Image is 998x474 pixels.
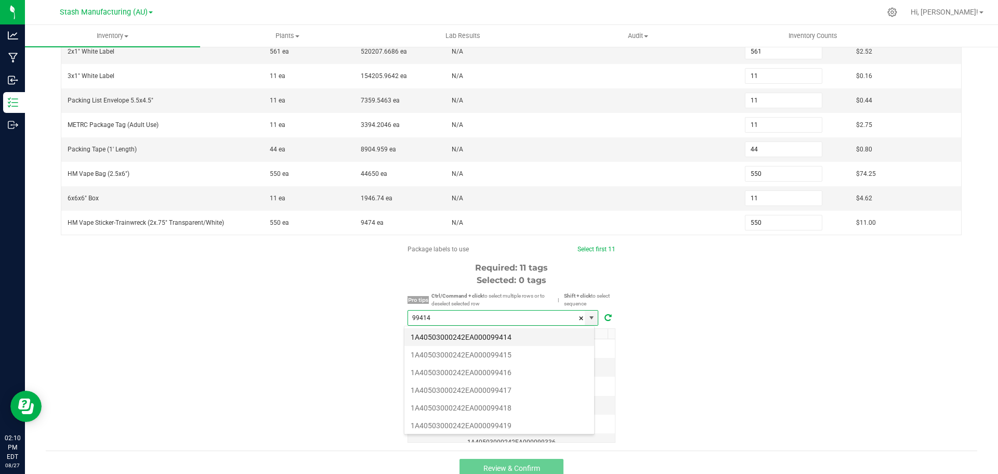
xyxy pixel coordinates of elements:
[564,293,610,306] span: to select sequence
[404,346,594,364] li: 1A40503000242EA000099415
[270,97,285,104] span: 11 ea
[8,97,18,108] inline-svg: Inventory
[68,195,99,202] span: 6x6x6" Box
[5,462,20,469] p: 08/27
[431,31,494,41] span: Lab Results
[270,121,285,129] span: 11 ea
[375,25,550,47] a: Lab Results
[601,312,615,324] span: Refresh tags
[856,48,872,55] span: $2.52
[550,25,726,47] a: Audit
[452,170,463,177] span: N/A
[856,121,872,129] span: $2.75
[68,121,159,129] span: METRC Package Tag (Adult Use)
[8,75,18,85] inline-svg: Inbound
[408,246,469,253] span: Package labels to use
[361,48,407,55] span: 520207.6686 ea
[431,293,483,299] strong: Ctrl/Command + click
[361,146,396,153] span: 8904.959 ea
[270,146,285,153] span: 44 ea
[201,31,375,41] span: Plants
[10,391,42,422] iframe: Resource center
[553,296,564,304] span: |
[452,72,463,80] span: N/A
[25,31,200,41] span: Inventory
[68,170,129,177] span: HM Vape Bag (2.5x6")
[25,25,200,47] a: Inventory
[414,438,609,447] div: 1A40503000242EA000099336
[452,146,463,153] span: N/A
[408,311,585,325] input: Search Tags
[452,121,463,129] span: N/A
[856,170,876,177] span: $74.25
[408,262,615,274] div: Required: 11 tags
[726,25,901,47] a: Inventory Counts
[68,219,224,226] span: HM Vape Sticker-Trainwreck (2x.75" Transparent/White)
[68,48,114,55] span: 2x1" White Label
[408,296,429,304] span: Pro tips
[856,97,872,104] span: $0.44
[856,219,876,226] span: $11.00
[200,25,375,47] a: Plants
[577,246,615,253] a: Select first 11
[8,53,18,63] inline-svg: Manufacturing
[68,72,114,80] span: 3x1" White Label
[404,399,594,417] li: 1A40503000242EA000099418
[68,146,137,153] span: Packing Tape (1' Length)
[856,146,872,153] span: $0.80
[361,97,400,104] span: 7359.5463 ea
[60,8,148,17] span: Stash Manufacturing (AU)
[404,381,594,399] li: 1A40503000242EA000099417
[886,7,899,17] div: Manage settings
[856,72,872,80] span: $0.16
[452,195,463,202] span: N/A
[404,364,594,381] li: 1A40503000242EA000099416
[270,72,285,80] span: 11 ea
[361,219,384,226] span: 9474 ea
[361,170,387,177] span: 44650 ea
[404,328,594,346] li: 1A40503000242EA000099414
[408,274,615,287] div: Selected: 0 tags
[270,195,285,202] span: 11 ea
[404,417,594,434] li: 1A40503000242EA000099419
[578,311,584,326] span: clear
[8,120,18,130] inline-svg: Outbound
[856,195,872,202] span: $4.62
[483,464,540,472] span: Review & Confirm
[270,48,289,55] span: 561 ea
[270,170,289,177] span: 550 ea
[452,219,463,226] span: N/A
[68,97,153,104] span: Packing List Envelope 5.5x4.5"
[774,31,851,41] span: Inventory Counts
[551,31,725,41] span: Audit
[361,72,407,80] span: 154205.9642 ea
[361,121,400,129] span: 3394.2046 ea
[452,48,463,55] span: N/A
[5,433,20,462] p: 02:10 PM EDT
[452,97,463,104] span: N/A
[8,30,18,41] inline-svg: Analytics
[361,195,392,202] span: 1946.74 ea
[270,219,289,226] span: 550 ea
[431,293,545,306] span: to select multiple rows or to deselect selected row
[564,293,591,299] strong: Shift + click
[911,8,978,16] span: Hi, [PERSON_NAME]!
